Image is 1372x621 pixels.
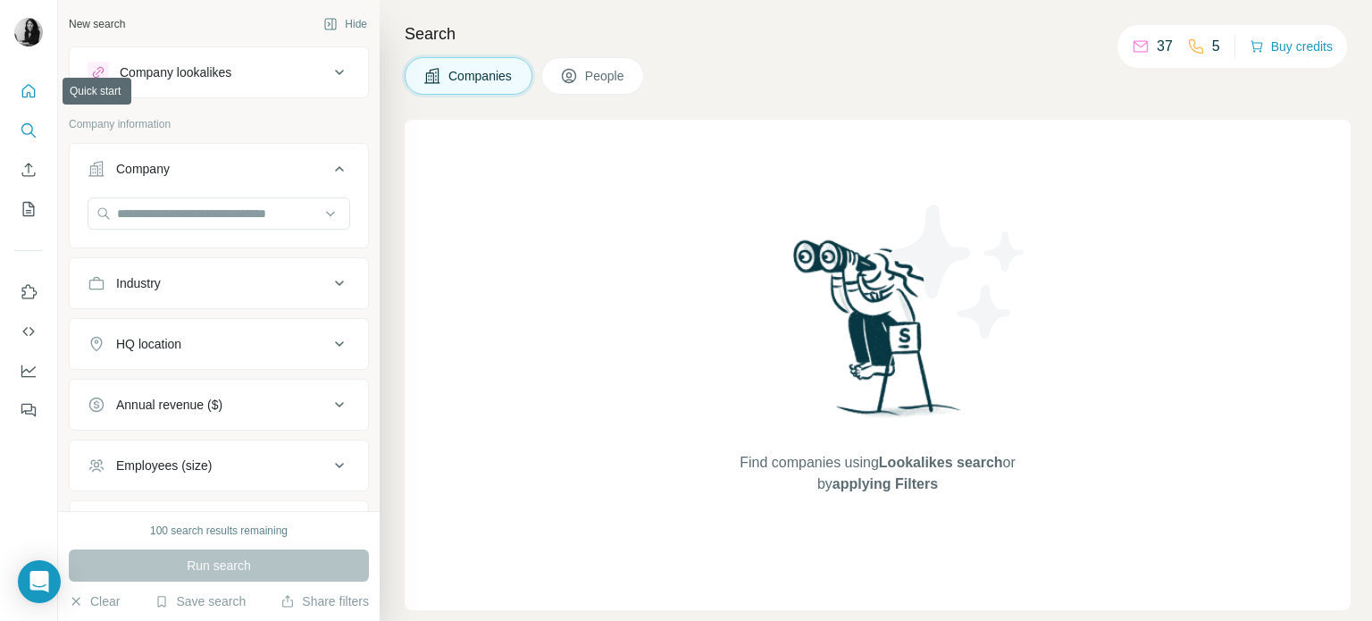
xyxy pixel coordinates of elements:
button: Industry [70,262,368,305]
div: Annual revenue ($) [116,396,222,414]
button: Hide [311,11,380,38]
img: Avatar [14,18,43,46]
button: Use Surfe API [14,315,43,348]
button: Feedback [14,394,43,426]
div: HQ location [116,335,181,353]
div: Company [116,160,170,178]
button: Company [70,147,368,197]
span: Companies [448,67,514,85]
div: 100 search results remaining [150,523,288,539]
button: Search [14,114,43,147]
span: applying Filters [832,476,938,491]
button: Buy credits [1250,34,1333,59]
div: Open Intercom Messenger [18,560,61,603]
button: Share filters [280,592,369,610]
div: Industry [116,274,161,292]
button: Save search [155,592,246,610]
div: Employees (size) [116,457,212,474]
button: My lists [14,193,43,225]
button: Use Surfe on LinkedIn [14,276,43,308]
p: 5 [1212,36,1220,57]
h4: Search [405,21,1351,46]
button: Enrich CSV [14,154,43,186]
button: Annual revenue ($) [70,383,368,426]
button: Quick start [14,75,43,107]
img: Surfe Illustration - Woman searching with binoculars [785,235,971,434]
button: Technologies [70,505,368,548]
span: Lookalikes search [879,455,1003,470]
button: Clear [69,592,120,610]
button: HQ location [70,323,368,365]
span: People [585,67,626,85]
span: Find companies using or by [734,452,1020,495]
p: Company information [69,116,369,132]
img: Surfe Illustration - Stars [878,191,1039,352]
button: Dashboard [14,355,43,387]
p: 37 [1157,36,1173,57]
button: Company lookalikes [70,51,368,94]
button: Employees (size) [70,444,368,487]
div: New search [69,16,125,32]
div: Company lookalikes [120,63,231,81]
